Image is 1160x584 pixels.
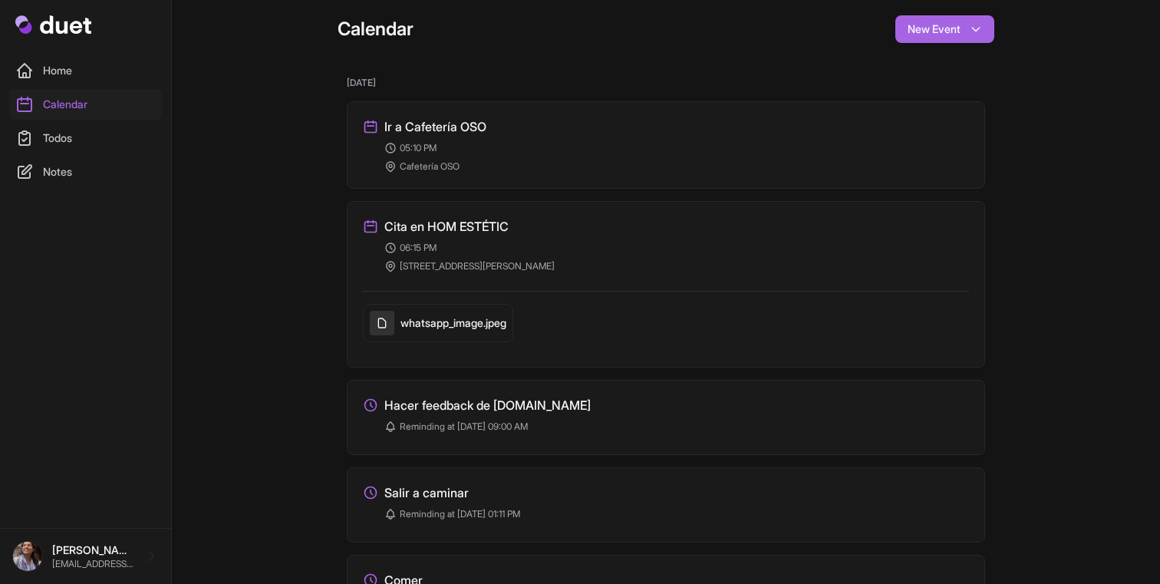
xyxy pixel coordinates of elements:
span: 06:15 PM [400,242,437,254]
img: IMG_7956.png [12,541,43,572]
p: [PERSON_NAME] [52,543,134,558]
p: [EMAIL_ADDRESS][DOMAIN_NAME] [52,558,134,570]
h3: Ir a Cafetería OSO [384,117,486,136]
span: Reminding at [DATE] 01:11 PM [400,508,520,520]
a: Ir a Cafetería OSO 05:10 PM Cafetería OSO [363,117,969,173]
h3: Salir a caminar [384,483,469,502]
a: [PERSON_NAME] [EMAIL_ADDRESS][DOMAIN_NAME] [12,541,159,572]
h5: whatsapp_image.jpeg [400,315,506,331]
a: Edit Salir a caminar [363,483,969,526]
a: Notes [9,157,162,187]
span: Cafetería OSO [400,160,460,173]
a: Cita en HOM ESTÉTIC 06:15 PM [STREET_ADDRESS][PERSON_NAME] [363,217,969,272]
a: Todos [9,123,162,153]
span: [STREET_ADDRESS][PERSON_NAME] [400,260,555,272]
a: Edit Hacer feedback de psicólogos.gt [363,396,969,439]
h1: Calendar [338,17,414,41]
a: whatsapp_image.jpeg [363,304,513,351]
h3: Hacer feedback de [DOMAIN_NAME] [384,396,591,414]
a: Home [9,55,162,86]
span: 05:10 PM [400,142,437,154]
a: Calendar [9,89,162,120]
button: New Event [895,15,994,43]
h3: Cita en HOM ESTÉTIC [384,217,509,236]
span: Reminding at [DATE] 09:00 AM [400,421,528,433]
h2: [DATE] [347,77,985,89]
